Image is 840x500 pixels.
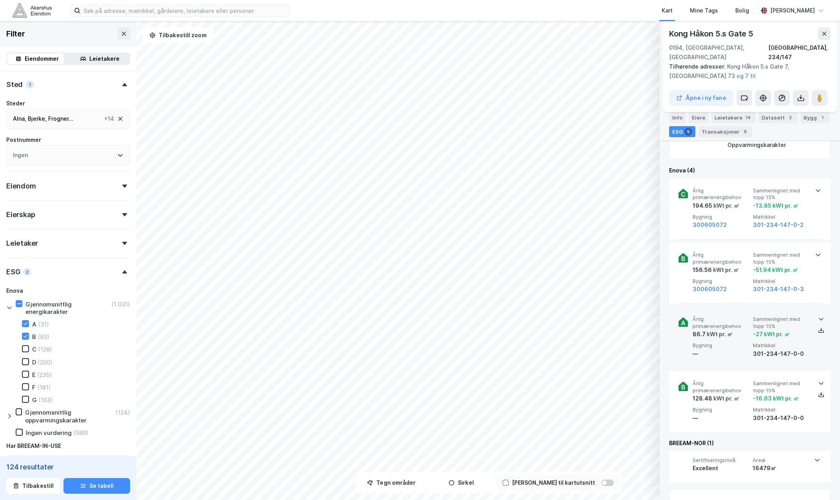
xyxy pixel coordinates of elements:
div: (93) [38,333,49,341]
div: 14 [744,114,752,121]
div: Filter [6,27,25,40]
span: Sammenlignet med topp 15% [753,316,810,330]
div: Leietakere [711,112,755,123]
div: Gjennomsnittlig energikarakter [25,301,110,315]
span: Areal [753,457,809,464]
div: Datasett [758,112,797,123]
div: G [32,396,37,404]
button: Tilbakestill [6,478,60,494]
div: [GEOGRAPHIC_DATA], 234/147 [768,43,831,62]
div: kWt pr. ㎡ [712,265,739,275]
div: -13.85 kWt pr. ㎡ [753,201,798,210]
div: Steder [6,99,25,108]
div: -51.94 kWt pr. ㎡ [753,265,798,275]
span: Årlig primærenergibehov [693,380,750,394]
div: (589) [73,429,89,437]
div: Bolig [735,6,749,15]
div: Transaksjoner [698,126,752,137]
div: 5 [684,128,692,136]
button: Sirkel [428,475,495,491]
button: 300605072 [693,220,727,230]
div: Info [669,112,686,123]
button: Tegn områder [358,475,425,491]
div: 16479㎡ [753,464,809,473]
div: Eiere [689,112,708,123]
div: Gjennomsnittlig oppvarmingskarakter [25,409,114,424]
div: Kong Håkon 5.s Gate 5 [669,27,755,40]
div: E [32,371,36,379]
span: Bygning [693,342,750,349]
div: Eierskap [6,210,35,219]
div: F [32,384,36,391]
span: Matrikkel [753,214,810,220]
div: Leietaker [6,239,38,248]
div: -27 kWt pr. ㎡ [753,330,790,339]
span: Sammenlignet med topp 15% [753,380,810,394]
div: (163) [38,396,53,404]
div: + 14 [104,114,114,123]
div: Kart [662,6,673,15]
div: Mine Tags [690,6,718,15]
div: (235) [37,371,52,379]
div: Alna , [13,114,26,123]
span: Sammenlignet med topp 15% [753,252,810,265]
div: 2 [23,268,31,276]
button: 300605072 [693,284,727,294]
span: Matrikkel [753,342,810,349]
div: -16.63 kWt pr. ㎡ [753,394,799,403]
span: Årlig primærenergibehov [693,187,750,201]
div: B [32,333,36,341]
div: Kontrollprogram for chat [801,462,840,500]
div: 194.65 [693,201,739,210]
div: (124) [116,409,130,416]
span: Tilhørende adresser: [669,63,727,70]
div: [PERSON_NAME] til kartutsnitt [512,478,595,487]
div: 1 [818,114,826,121]
div: kWt pr. ㎡ [706,330,733,339]
button: Se tabell [63,478,130,494]
div: 301-234-147-0-0 [753,413,810,423]
div: Har BREEAM-IN-USE [6,441,61,451]
button: Åpne i ny fane [669,90,733,106]
div: BREEAM-NOR (1) [669,438,831,448]
div: Kong Håkon 5.s Gate 7, [GEOGRAPHIC_DATA] 73 [669,62,824,81]
div: 1 [26,81,34,89]
div: Postnummer [6,135,41,145]
div: 128.48 [693,394,739,403]
div: 124 resultater [6,462,130,472]
div: D [32,359,36,366]
div: 0194, [GEOGRAPHIC_DATA], [GEOGRAPHIC_DATA] [669,43,768,62]
div: Bjerke , [28,114,47,123]
div: Enova (4) [669,166,831,175]
span: Matrikkel [753,278,810,284]
div: Ingen vurdering [26,429,72,437]
div: ESG [669,126,695,137]
div: Excellent [693,464,749,473]
div: Oppvarmingskarakter [728,140,786,150]
div: 2 [786,114,794,121]
input: Søk på adresse, matrikkel, gårdeiere, leietakere eller personer [80,5,290,16]
span: Matrikkel [753,406,810,413]
div: (181) [37,384,51,391]
div: Frogner ... [48,114,73,123]
div: kWt pr. ㎡ [712,394,739,403]
div: (31) [38,321,49,328]
div: 8 [741,128,749,136]
span: Sertifiseringsnivå [693,457,749,464]
div: (1 031) [111,301,130,308]
div: Ingen [13,150,28,160]
div: (128) [38,346,52,353]
span: Årlig primærenergibehov [693,316,750,330]
div: Eiendom [6,181,36,191]
div: Bygg [800,112,829,123]
div: C [32,346,36,353]
div: [PERSON_NAME] [770,6,815,15]
div: kWt pr. ㎡ [712,201,739,210]
div: 86.7 [693,330,733,339]
div: — [693,349,750,359]
div: Eiendommer [25,54,59,63]
iframe: Chat Widget [801,462,840,500]
input: ClearOpen [7,456,130,467]
div: Enova [6,286,23,295]
button: 301-234-147-0-3 [753,284,804,294]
